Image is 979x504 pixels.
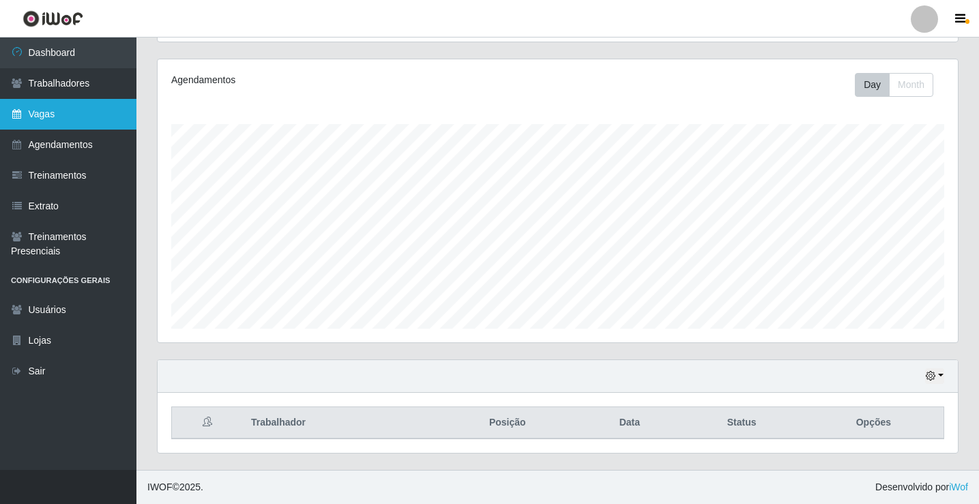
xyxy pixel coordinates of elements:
[435,407,579,439] th: Posição
[680,407,804,439] th: Status
[875,480,968,494] span: Desenvolvido por
[147,481,173,492] span: IWOF
[889,73,933,97] button: Month
[855,73,933,97] div: First group
[579,407,680,439] th: Data
[855,73,944,97] div: Toolbar with button groups
[855,73,890,97] button: Day
[804,407,944,439] th: Opções
[147,480,203,494] span: © 2025 .
[23,10,83,27] img: CoreUI Logo
[171,73,482,87] div: Agendamentos
[949,481,968,492] a: iWof
[243,407,435,439] th: Trabalhador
